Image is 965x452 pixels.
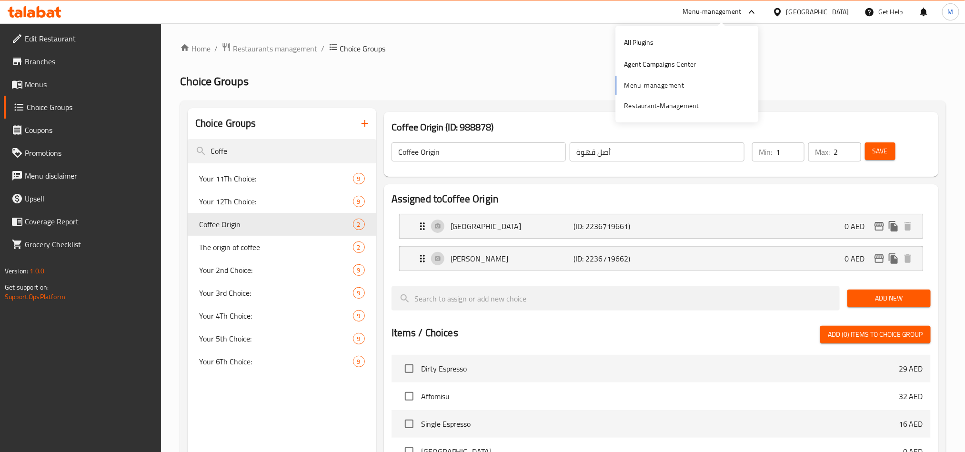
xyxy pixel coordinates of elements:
[27,101,153,113] span: Choice Groups
[188,167,376,190] div: Your 11Th Choice:9
[828,329,923,341] span: Add (0) items to choice group
[188,304,376,327] div: Your 4Th Choice:9
[25,56,153,67] span: Branches
[195,116,256,131] h2: Choice Groups
[25,216,153,227] span: Coverage Report
[886,251,901,266] button: duplicate
[392,120,931,135] h3: Coffee Origin (ID: 988878)
[353,287,365,299] div: Choices
[188,327,376,350] div: Your 5th Choice:9
[815,146,830,158] p: Max:
[353,334,364,343] span: 9
[353,197,364,206] span: 9
[353,174,364,183] span: 9
[624,37,654,48] div: All Plugins
[400,247,923,271] div: Expand
[820,326,931,343] button: Add (0) items to choice group
[25,33,153,44] span: Edit Restaurant
[25,124,153,136] span: Coupons
[421,363,899,374] span: Dirty Espresso
[400,214,923,238] div: Expand
[199,219,353,230] span: Coffee Origin
[399,414,419,434] span: Select choice
[392,286,840,311] input: search
[392,192,931,206] h2: Assigned to Coffee Origin
[353,289,364,298] span: 9
[353,311,364,321] span: 9
[392,326,458,340] h2: Items / Choices
[855,292,923,304] span: Add New
[221,42,318,55] a: Restaurants management
[844,253,872,264] p: 0 AED
[392,210,931,242] li: Expand
[399,386,419,406] span: Select choice
[353,356,365,367] div: Choices
[451,253,573,264] p: [PERSON_NAME]
[199,264,353,276] span: Your 2nd Choice:
[4,141,161,164] a: Promotions
[899,391,923,402] p: 32 AED
[4,96,161,119] a: Choice Groups
[233,43,318,54] span: Restaurants management
[180,43,211,54] a: Home
[872,251,886,266] button: edit
[573,253,655,264] p: (ID: 2236719662)
[199,333,353,344] span: Your 5th Choice:
[214,43,218,54] li: /
[392,242,931,275] li: Expand
[4,210,161,233] a: Coverage Report
[847,290,931,307] button: Add New
[421,418,899,430] span: Single Espresso
[353,219,365,230] div: Choices
[188,236,376,259] div: The origin of coffee2
[25,170,153,181] span: Menu disclaimer
[199,356,353,367] span: Your 6Th Choice:
[786,7,849,17] div: [GEOGRAPHIC_DATA]
[5,291,65,303] a: Support.OpsPlatform
[4,27,161,50] a: Edit Restaurant
[353,264,365,276] div: Choices
[4,50,161,73] a: Branches
[899,418,923,430] p: 16 AED
[199,310,353,321] span: Your 4Th Choice:
[199,173,353,184] span: Your 11Th Choice:
[873,145,888,157] span: Save
[451,221,573,232] p: [GEOGRAPHIC_DATA]
[188,213,376,236] div: Coffee Origin2
[188,139,376,163] input: search
[322,43,325,54] li: /
[180,70,249,92] span: Choice Groups
[340,43,386,54] span: Choice Groups
[4,187,161,210] a: Upsell
[30,265,44,277] span: 1.0.0
[4,73,161,96] a: Menus
[948,7,954,17] span: M
[4,164,161,187] a: Menu disclaimer
[188,350,376,373] div: Your 6Th Choice:9
[624,59,696,70] div: Agent Campaigns Center
[899,363,923,374] p: 29 AED
[188,281,376,304] div: Your 3rd Choice:9
[421,391,899,402] span: Affomisu
[188,190,376,213] div: Your 12Th Choice:9
[683,6,742,18] div: Menu-management
[624,100,699,111] div: Restaurant-Management
[573,221,655,232] p: (ID: 2236719661)
[901,219,915,233] button: delete
[353,220,364,229] span: 2
[199,241,353,253] span: The origin of coffee
[865,142,895,160] button: Save
[25,193,153,204] span: Upsell
[353,333,365,344] div: Choices
[25,147,153,159] span: Promotions
[25,239,153,250] span: Grocery Checklist
[759,146,772,158] p: Min:
[199,287,353,299] span: Your 3rd Choice:
[353,173,365,184] div: Choices
[353,243,364,252] span: 2
[188,259,376,281] div: Your 2nd Choice:9
[886,219,901,233] button: duplicate
[353,357,364,366] span: 9
[199,196,353,207] span: Your 12Th Choice:
[844,221,872,232] p: 0 AED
